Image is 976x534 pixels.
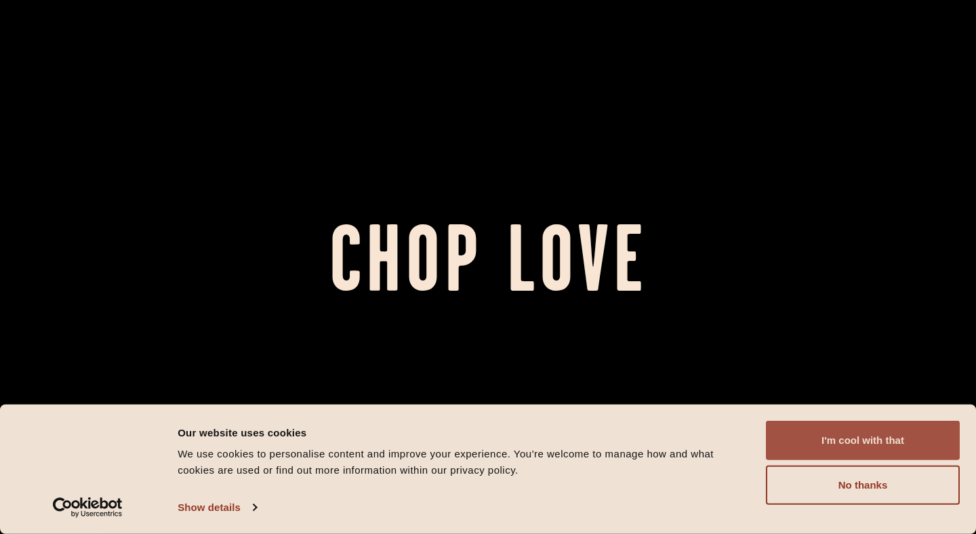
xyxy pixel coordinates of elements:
a: Show details [178,497,256,518]
button: I'm cool with that [766,421,960,460]
button: No thanks [766,466,960,505]
a: Usercentrics Cookiebot - opens in a new window [28,497,147,518]
div: Our website uses cookies [178,424,750,440]
div: We use cookies to personalise content and improve your experience. You're welcome to manage how a... [178,446,750,478]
